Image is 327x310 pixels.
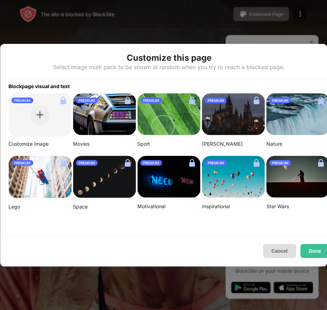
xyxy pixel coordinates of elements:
[8,141,71,147] div: Customize Image
[8,204,71,210] div: Lego
[263,244,296,258] button: Cancel
[11,160,33,166] div: PREMIUM
[205,98,227,103] div: PREMIUM
[137,203,200,210] div: Motivational
[202,93,265,136] img: aditya-vyas-5qUJfO4NU4o-unsplash-small.png
[137,156,200,198] img: alexis-fauvet-qfWf9Muwp-c-unsplash-small.png
[251,157,262,169] img: lock.svg
[8,156,71,198] img: mehdi-messrro-gIpJwuHVwt0-unsplash-small.png
[251,95,262,106] img: lock.svg
[76,98,98,103] div: PREMIUM
[140,160,162,166] div: PREMIUM
[140,98,162,103] div: PREMIUM
[37,111,44,118] img: plus.svg
[76,160,98,166] div: PREMIUM
[73,204,136,210] div: Space
[73,156,136,198] img: linda-xu-KsomZsgjLSA-unsplash.png
[202,203,265,210] div: Inspirational
[202,156,265,198] img: ian-dooley-DuBNA1QMpPA-unsplash-small.png
[57,95,69,106] img: lock.svg
[187,95,198,106] img: lock.svg
[137,93,200,136] img: jeff-wang-p2y4T4bFws4-unsplash-small.png
[127,52,212,64] div: Customize this page
[137,141,200,147] div: Sport
[73,93,136,136] img: image-26.png
[57,157,69,169] img: lock.svg
[205,160,227,166] div: PREMIUM
[315,157,327,169] img: lock.svg
[187,157,198,169] img: lock.svg
[122,95,133,106] img: lock.svg
[11,98,33,103] div: PREMIUM
[269,98,291,103] div: PREMIUM
[315,95,327,106] img: lock.svg
[269,160,291,166] div: PREMIUM
[202,141,265,147] div: [PERSON_NAME]
[122,157,133,169] img: lock.svg
[73,141,136,147] div: Movies
[53,64,285,71] div: Select Image multi pack to be shown at random when you try to reach a blocked page.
